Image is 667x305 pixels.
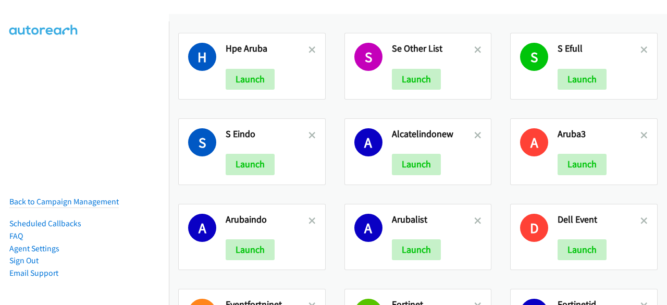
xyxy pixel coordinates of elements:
h1: A [188,214,216,242]
h1: A [520,128,548,156]
a: FAQ [9,231,23,241]
button: Launch [392,154,441,175]
h2: Arubalist [392,214,475,226]
button: Launch [558,239,607,260]
h2: Aruba3 [558,128,640,140]
h1: A [354,214,382,242]
h1: H [188,43,216,71]
h1: A [354,128,382,156]
h1: D [520,214,548,242]
h2: Se Other List [392,43,475,55]
h1: S [520,43,548,71]
button: Launch [392,239,441,260]
h2: Arubaindo [226,214,308,226]
button: Launch [392,69,441,90]
h2: Hpe Aruba [226,43,308,55]
a: Scheduled Callbacks [9,218,81,228]
h1: S [188,128,216,156]
h2: S Efull [558,43,640,55]
a: Sign Out [9,255,39,265]
button: Launch [226,239,275,260]
a: Email Support [9,268,58,278]
a: Back to Campaign Management [9,197,119,206]
h2: Dell Event [558,214,640,226]
button: Launch [226,69,275,90]
a: Agent Settings [9,243,59,253]
h2: Alcatelindonew [392,128,475,140]
button: Launch [558,154,607,175]
h2: S Eindo [226,128,308,140]
button: Launch [226,154,275,175]
button: Launch [558,69,607,90]
h1: S [354,43,382,71]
